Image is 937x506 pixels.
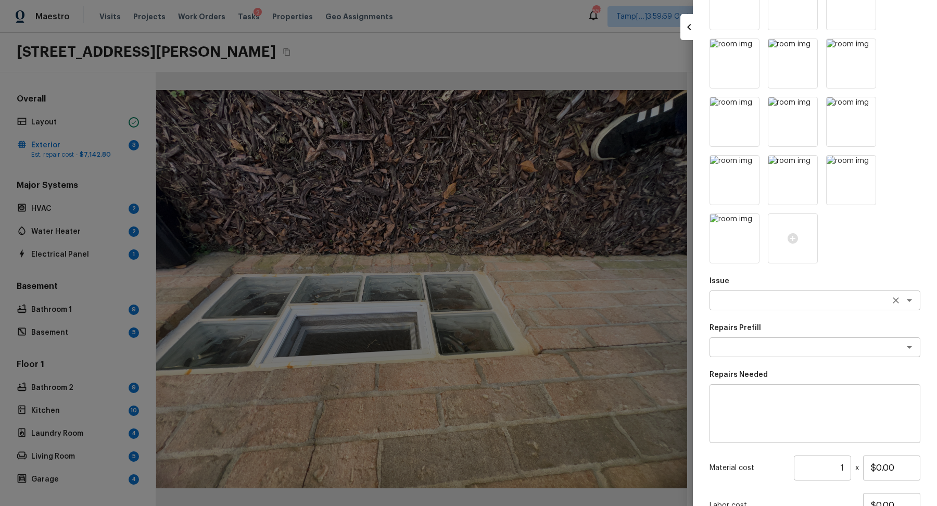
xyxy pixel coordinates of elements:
[710,214,759,263] img: room img
[710,370,920,380] p: Repairs Needed
[768,156,817,205] img: room img
[902,293,917,308] button: Open
[710,97,759,146] img: room img
[710,39,759,88] img: room img
[902,340,917,355] button: Open
[827,39,876,88] img: room img
[827,156,876,205] img: room img
[827,97,876,146] img: room img
[889,293,903,308] button: Clear
[768,97,817,146] img: room img
[710,276,920,286] p: Issue
[710,156,759,205] img: room img
[710,463,790,473] p: Material cost
[710,456,920,480] div: x
[768,39,817,88] img: room img
[710,323,920,333] p: Repairs Prefill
